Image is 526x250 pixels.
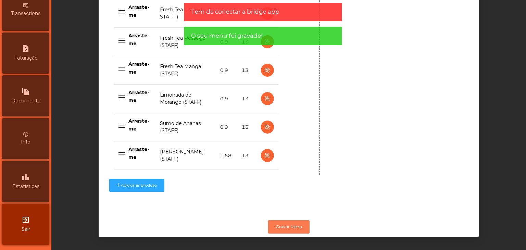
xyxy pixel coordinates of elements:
[156,56,216,85] td: Fresh Tea Manga (STAFF)
[238,85,256,113] td: 13
[22,173,30,181] i: leaderboard
[238,113,256,141] td: 13
[216,56,238,85] td: 0.9
[14,54,38,62] span: Faturação
[216,141,238,170] td: 1.58
[128,117,152,133] p: Arraste-me
[156,113,216,141] td: Sumo de Ananas (STAFF)
[128,32,152,47] p: Arraste-me
[268,220,310,233] button: Gravar Menu
[156,85,216,113] td: Limonada de Morango (STAFF)
[109,179,164,192] button: Adicionar produto
[191,8,279,16] span: Tem de conectar a bridge app
[22,216,30,224] i: exit_to_app
[128,89,152,104] p: Arraste-me
[22,45,30,53] i: request_page
[21,138,30,146] span: Info
[11,97,40,104] span: Documents
[128,60,152,76] p: Arraste-me
[11,10,40,17] span: Transactions
[156,28,216,56] td: Fresh Tea Pessego (STAFF)
[238,141,256,170] td: 13
[22,226,30,233] span: Sair
[216,113,238,141] td: 0.9
[191,32,262,40] span: O seu menu foi gravado!
[22,87,30,96] i: file_copy
[12,183,39,190] span: Estatísticas
[156,141,216,170] td: [PERSON_NAME] (STAFF)
[128,3,152,19] p: Arraste-me
[128,146,152,161] p: Arraste-me
[238,56,256,85] td: 13
[216,85,238,113] td: 0.9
